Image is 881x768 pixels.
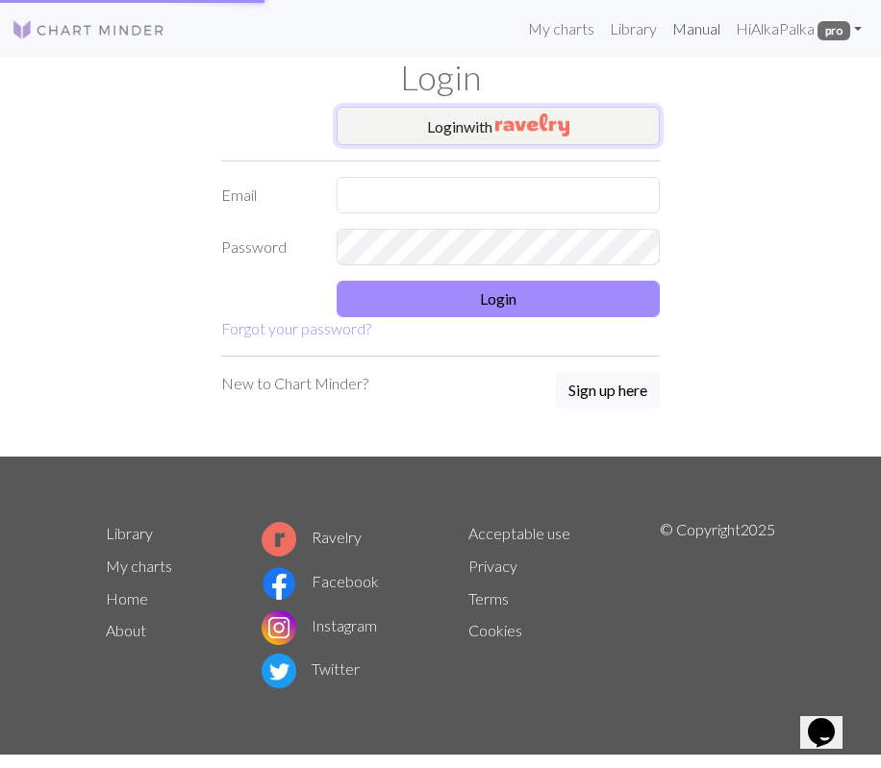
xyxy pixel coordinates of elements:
a: My charts [106,557,172,575]
img: Instagram logo [262,610,296,645]
span: pro [818,21,850,40]
a: My charts [520,10,602,48]
img: Logo [12,18,165,41]
button: Login [337,281,660,317]
a: HiAlkaPalka pro [728,10,869,48]
a: Privacy [468,557,517,575]
a: Manual [665,10,728,48]
a: Ravelry [262,528,362,546]
h1: Login [94,58,787,99]
label: Password [210,229,325,265]
a: Library [602,10,665,48]
a: Instagram [262,616,377,634]
a: Home [106,589,148,607]
iframe: chat widget [800,691,862,749]
button: Loginwith [337,107,660,145]
a: About [106,621,146,639]
a: Forgot your password? [221,319,371,337]
a: Facebook [262,572,379,590]
a: Library [106,524,153,542]
a: Acceptable use [468,524,570,542]
button: Sign up here [556,372,660,409]
p: New to Chart Minder? [221,372,368,395]
label: Email [210,177,325,213]
a: Terms [468,589,509,607]
img: Facebook logo [262,566,296,601]
img: Ravelry logo [262,522,296,557]
img: Twitter logo [262,654,296,688]
a: Cookies [468,621,522,639]
a: Sign up here [556,372,660,410]
a: Twitter [262,659,360,678]
p: © Copyright 2025 [660,518,775,693]
img: Ravelry [495,113,569,136]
